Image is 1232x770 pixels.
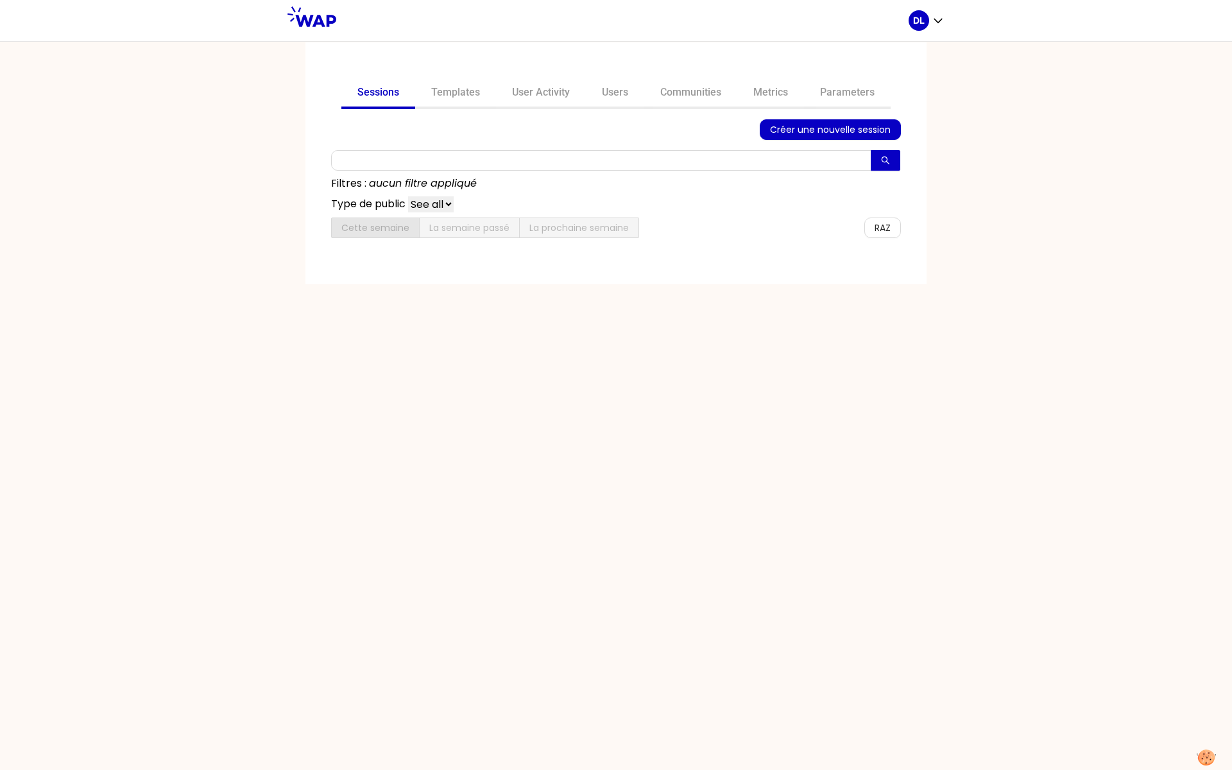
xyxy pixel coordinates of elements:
a: Users [586,78,644,109]
p: aucun filtre appliqué [369,176,477,191]
p: DL [913,14,925,27]
span: La semaine passé [429,221,509,234]
span: search [881,156,890,166]
span: RAZ [875,221,891,235]
span: Cette semaine [341,221,409,234]
a: User Activity [496,78,586,109]
p: Type de public [331,196,406,212]
span: Créer une nouvelle session [770,123,891,137]
button: RAZ [864,218,901,238]
a: Metrics [737,78,804,109]
a: Communities [644,78,737,109]
p: Filtres : [331,176,366,191]
button: DL [909,10,945,31]
a: Templates [415,78,496,109]
button: Créer une nouvelle session [760,119,901,140]
button: search [871,150,900,171]
a: Sessions [341,78,415,109]
span: La prochaine semaine [529,221,629,234]
a: Parameters [804,78,891,109]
